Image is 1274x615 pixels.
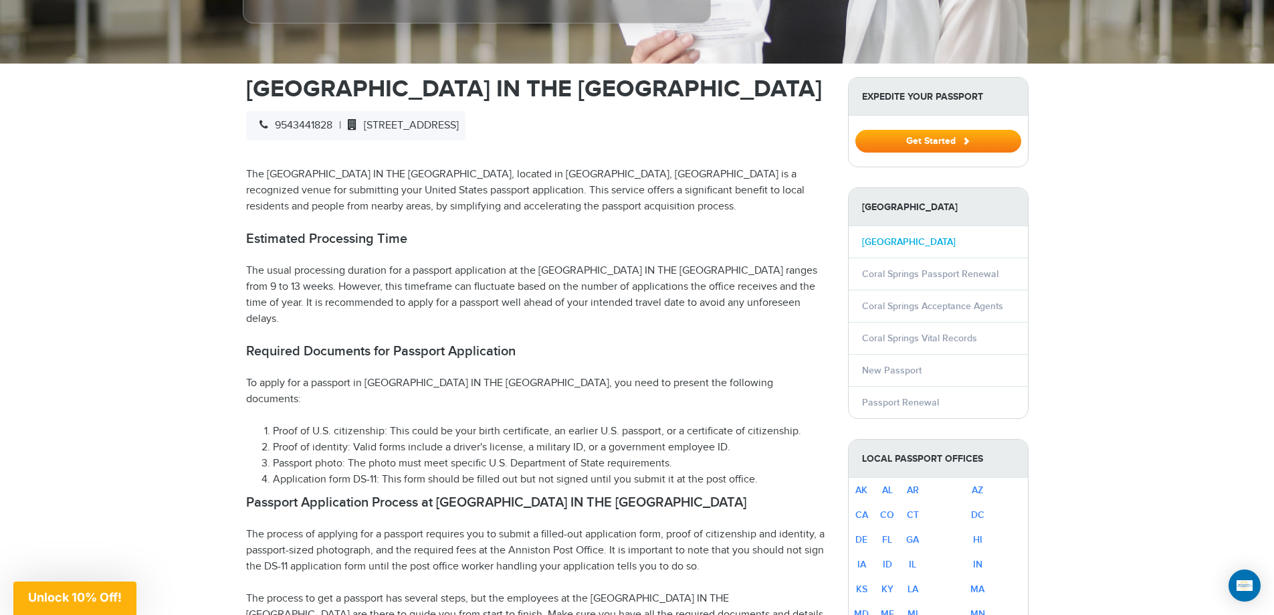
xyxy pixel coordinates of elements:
[972,485,983,496] a: AZ
[907,485,919,496] a: AR
[909,559,916,570] a: IL
[970,584,984,595] a: MA
[1229,569,1261,602] div: Open Intercom Messenger
[849,188,1028,226] strong: [GEOGRAPHIC_DATA]
[862,236,956,248] a: [GEOGRAPHIC_DATA]
[862,333,977,344] a: Coral Springs Vital Records
[862,300,1003,312] a: Coral Springs Acceptance Agents
[973,559,982,570] a: IN
[862,268,998,280] a: Coral Springs Passport Renewal
[273,472,828,488] li: Application form DS-11: This form should be filled out but not signed until you submit it at the ...
[273,456,828,472] li: Passport photo: The photo must meet specific U.S. Department of State requirements.
[973,534,982,545] a: HI
[855,485,867,496] a: AK
[855,534,867,545] a: DE
[13,582,136,615] div: Unlock 10% Off!
[906,534,919,545] a: GA
[880,509,894,521] a: CO
[907,509,919,521] a: CT
[246,495,828,511] h2: Passport Application Process at [GEOGRAPHIC_DATA] IN THE [GEOGRAPHIC_DATA]
[246,231,828,247] h2: Estimated Processing Time
[246,167,828,215] p: The [GEOGRAPHIC_DATA] IN THE [GEOGRAPHIC_DATA], located in [GEOGRAPHIC_DATA], [GEOGRAPHIC_DATA] i...
[28,590,122,604] span: Unlock 10% Off!
[971,509,984,521] a: DC
[881,584,893,595] a: KY
[849,440,1028,478] strong: Local Passport Offices
[856,584,867,595] a: KS
[882,485,893,496] a: AL
[273,424,828,440] li: Proof of U.S. citizenship: This could be your birth certificate, an earlier U.S. passport, or a c...
[253,119,332,132] span: 9543441828
[857,559,866,570] a: IA
[849,78,1028,116] strong: Expedite Your Passport
[882,534,892,545] a: FL
[246,263,828,327] p: The usual processing duration for a passport application at the [GEOGRAPHIC_DATA] IN THE [GEOGRAP...
[855,509,868,521] a: CA
[341,119,459,132] span: [STREET_ADDRESS]
[246,111,465,141] div: |
[855,135,1021,146] a: Get Started
[862,365,922,376] a: New Passport
[246,77,828,101] h1: [GEOGRAPHIC_DATA] IN THE [GEOGRAPHIC_DATA]
[273,440,828,456] li: Proof of identity: Valid forms include a driver's license, a military ID, or a government employe...
[908,584,918,595] a: LA
[883,559,892,570] a: ID
[246,343,828,359] h2: Required Documents for Passport Application
[855,130,1021,153] button: Get Started
[246,527,828,575] p: The process of applying for a passport requires you to submit a filled-out application form, proo...
[246,375,828,408] p: To apply for a passport in [GEOGRAPHIC_DATA] IN THE [GEOGRAPHIC_DATA], you need to present the fo...
[862,397,939,408] a: Passport Renewal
